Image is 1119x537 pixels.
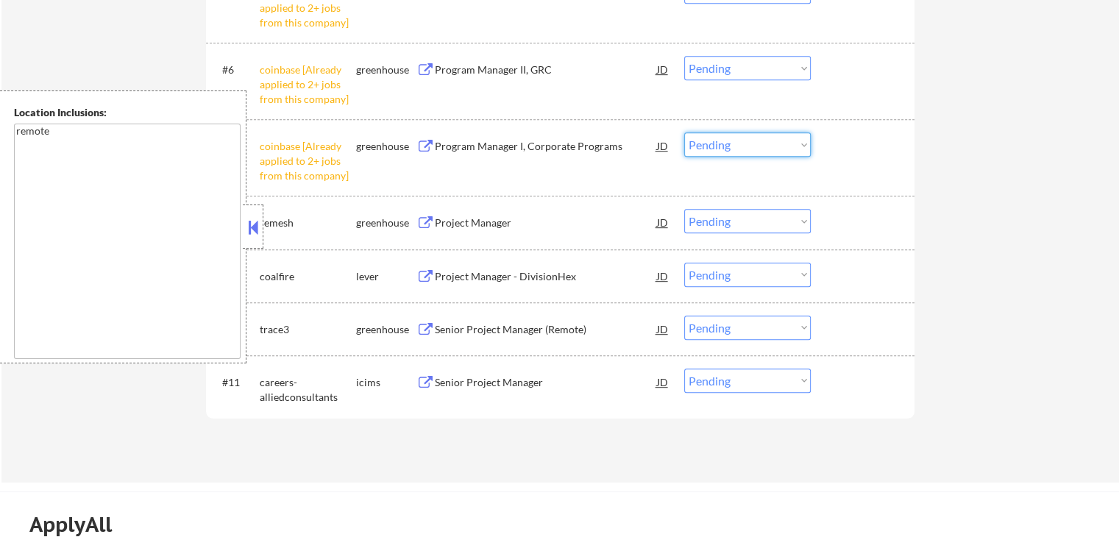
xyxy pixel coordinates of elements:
div: JD [656,316,670,342]
div: JD [656,56,670,82]
div: ApplyAll [29,512,129,537]
div: careers-alliedconsultants [260,375,356,404]
div: Program Manager II, GRC [435,63,657,77]
div: Program Manager I, Corporate Programs [435,139,657,154]
div: greenhouse [356,322,416,337]
div: JD [656,132,670,159]
div: JD [656,369,670,395]
div: greenhouse [356,216,416,230]
div: trace3 [260,322,356,337]
div: lever [356,269,416,284]
div: icims [356,375,416,390]
div: Location Inclusions: [14,105,241,120]
div: Project Manager [435,216,657,230]
div: coinbase [Already applied to 2+ jobs from this company] [260,139,356,182]
div: Senior Project Manager (Remote) [435,322,657,337]
div: greenhouse [356,63,416,77]
div: Senior Project Manager [435,375,657,390]
div: #6 [222,63,248,77]
div: coinbase [Already applied to 2+ jobs from this company] [260,63,356,106]
div: JD [656,209,670,235]
div: greenhouse [356,139,416,154]
div: remesh [260,216,356,230]
div: Project Manager - DivisionHex [435,269,657,284]
div: JD [656,263,670,289]
div: #11 [222,375,248,390]
div: coalfire [260,269,356,284]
